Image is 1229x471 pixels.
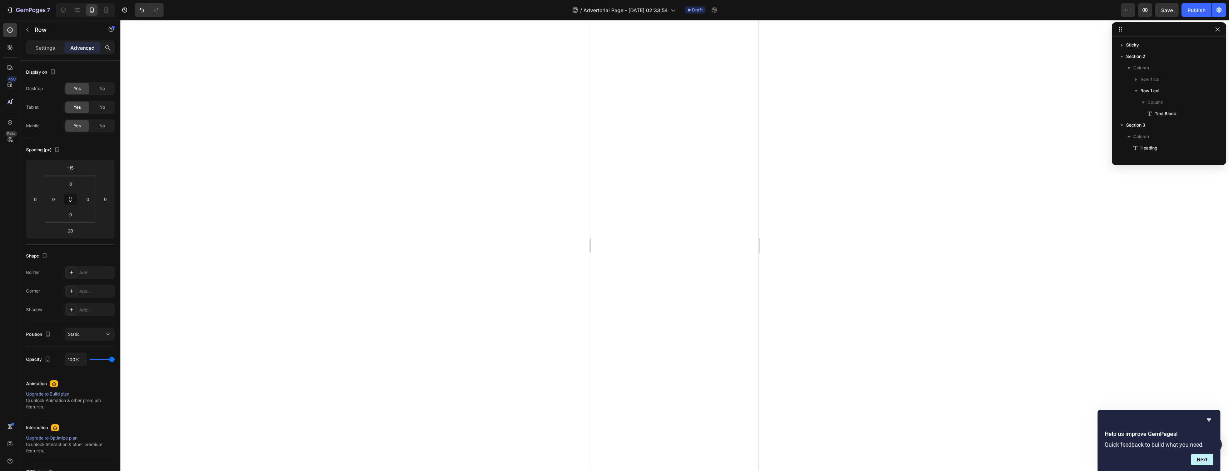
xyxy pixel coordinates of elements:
span: Static [68,332,80,337]
div: Border [26,269,40,276]
span: Text Block [1140,156,1162,163]
div: Beta [5,131,17,137]
iframe: Design area [591,20,758,471]
span: Text Block [1155,110,1176,117]
p: Row [35,25,95,34]
div: Publish [1188,6,1205,14]
div: Add... [79,288,113,295]
span: Section 3 [1126,122,1145,129]
button: Static [65,328,115,341]
span: Row 1 col [1140,76,1159,83]
span: Yes [74,123,81,129]
span: Column [1133,64,1149,72]
div: Desktop [26,85,43,92]
div: Undo/Redo [135,3,164,17]
div: Animation [26,381,47,387]
input: 0 [100,194,111,205]
span: Yes [74,104,81,111]
button: 7 [3,3,53,17]
div: to unlock Animation & other premium features. [26,391,115,410]
div: Shape [26,251,49,261]
span: / [580,6,582,14]
input: Auto [65,353,86,366]
span: Row 1 col [1140,87,1159,94]
span: Heading [1140,144,1157,152]
input: 0px [64,178,78,189]
span: Advertorial Page - [DATE] 02:33:54 [583,6,668,14]
div: Upgrade to Optimize plan [26,435,115,441]
span: No [99,85,105,92]
div: 450 [7,76,17,82]
h2: Help us improve GemPages! [1105,430,1213,438]
input: -15 [63,162,78,173]
span: No [99,123,105,129]
div: Help us improve GemPages! [1105,416,1213,465]
button: Hide survey [1205,416,1213,424]
p: Settings [35,44,55,51]
div: Interaction [26,425,48,431]
button: Save [1155,3,1179,17]
p: Advanced [70,44,95,51]
span: No [99,104,105,111]
span: Column [1133,133,1149,140]
div: Add... [79,307,113,313]
div: Display on [26,68,57,77]
input: 0px [48,194,59,205]
div: Upgrade to Build plan [26,391,115,397]
span: Section 2 [1126,53,1145,60]
input: 0px [64,209,78,220]
div: Opacity [26,355,52,364]
input: 0 [30,194,41,205]
div: Position [26,330,52,339]
div: Spacing (px) [26,145,61,155]
p: 7 [47,6,50,14]
span: Sticky [1126,41,1139,49]
div: Mobile [26,123,40,129]
div: Tablet [26,104,39,111]
span: Save [1161,7,1173,13]
button: Next question [1191,454,1213,465]
div: Corner [26,288,40,294]
p: Quick feedback to build what you need. [1105,441,1213,448]
input: 28 [63,225,78,236]
span: Yes [74,85,81,92]
div: Shadow [26,306,43,313]
div: Add... [79,270,113,276]
input: 0px [83,194,93,205]
div: to unlock Interaction & other premium features. [26,435,115,454]
span: Draft [692,7,703,13]
button: Publish [1181,3,1211,17]
span: Column [1148,99,1163,106]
